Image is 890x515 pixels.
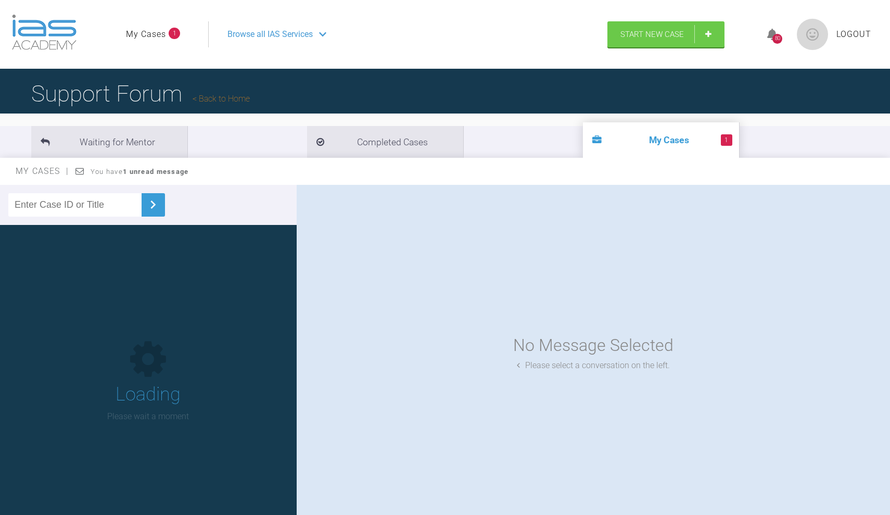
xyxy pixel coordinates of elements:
span: 1 [721,134,732,146]
img: logo-light.3e3ef733.png [12,15,77,50]
input: Enter Case ID or Title [8,193,142,217]
a: Logout [836,28,871,41]
strong: 1 unread message [123,168,188,175]
img: profile.png [797,19,828,50]
span: 1 [169,28,180,39]
p: Please wait a moment [107,410,189,423]
span: Start New Case [620,30,684,39]
li: Waiting for Mentor [31,126,187,158]
li: Completed Cases [307,126,463,158]
div: No Message Selected [513,332,673,359]
img: chevronRight.28bd32b0.svg [145,196,161,213]
a: Start New Case [607,21,724,47]
div: Please select a conversation on the left. [517,359,670,372]
li: My Cases [583,122,739,158]
span: My Cases [16,166,69,176]
div: 80 [772,34,782,44]
a: Back to Home [193,94,250,104]
span: Browse all IAS Services [227,28,313,41]
span: You have [91,168,189,175]
a: My Cases [126,28,166,41]
h1: Loading [116,380,181,410]
h1: Support Forum [31,76,250,112]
